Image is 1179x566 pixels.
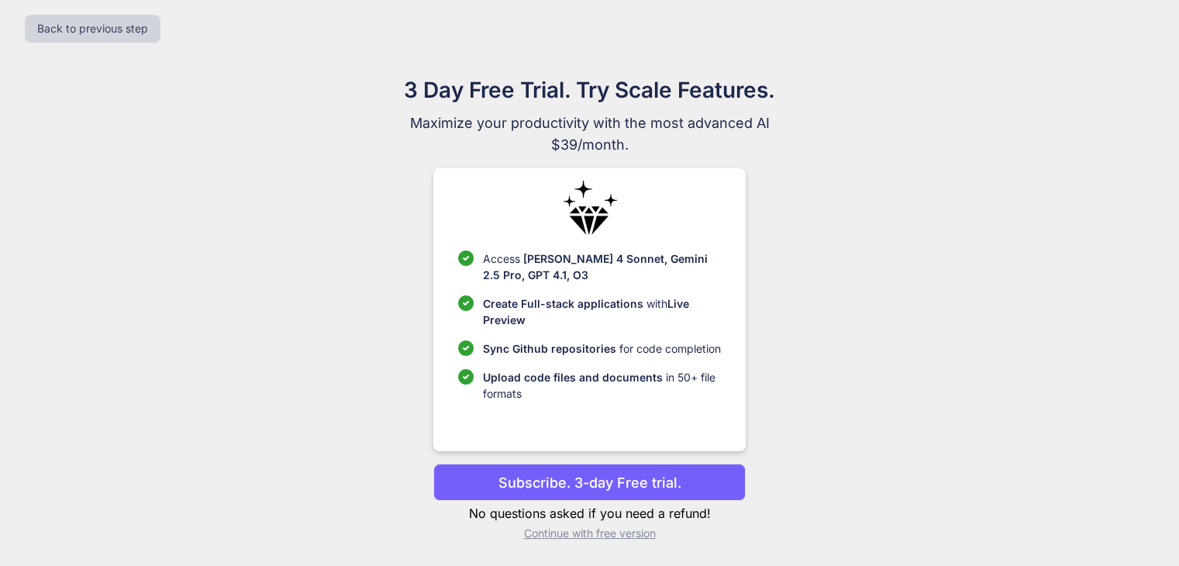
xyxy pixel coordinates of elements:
[483,371,663,384] span: Upload code files and documents
[483,252,708,281] span: [PERSON_NAME] 4 Sonnet, Gemini 2.5 Pro, GPT 4.1, O3
[329,74,850,106] h1: 3 Day Free Trial. Try Scale Features.
[433,464,746,501] button: Subscribe. 3-day Free trial.
[483,369,721,402] p: in 50+ file formats
[458,295,474,311] img: checklist
[25,15,160,43] button: Back to previous step
[483,297,646,310] span: Create Full-stack applications
[483,250,721,283] p: Access
[458,340,474,356] img: checklist
[483,295,721,328] p: with
[433,526,746,541] p: Continue with free version
[498,472,681,493] p: Subscribe. 3-day Free trial.
[458,250,474,266] img: checklist
[433,504,746,523] p: No questions asked if you need a refund!
[329,112,850,134] span: Maximize your productivity with the most advanced AI
[483,340,721,357] p: for code completion
[458,369,474,385] img: checklist
[483,342,616,355] span: Sync Github repositories
[329,134,850,156] span: $39/month.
